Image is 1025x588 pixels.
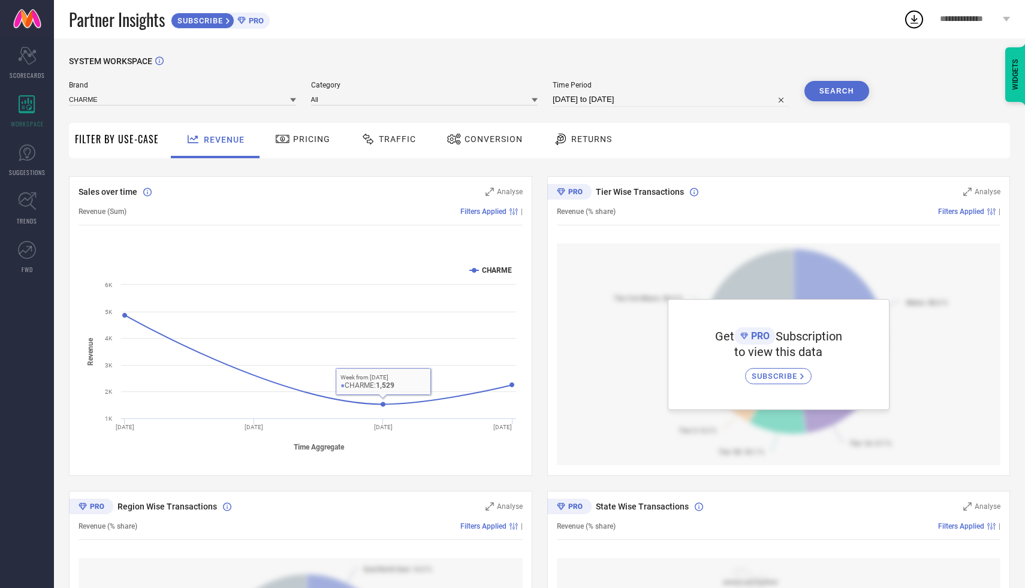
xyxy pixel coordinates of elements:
[86,337,95,365] tspan: Revenue
[963,188,972,196] svg: Zoom
[10,71,45,80] span: SCORECARDS
[553,81,789,89] span: Time Period
[557,522,616,530] span: Revenue (% share)
[557,207,616,216] span: Revenue (% share)
[105,362,113,369] text: 3K
[486,502,494,511] svg: Zoom
[79,187,137,197] span: Sales over time
[715,329,734,343] span: Get
[75,132,159,146] span: Filter By Use-Case
[171,10,270,29] a: SUBSCRIBEPRO
[596,187,684,197] span: Tier Wise Transactions
[975,502,1000,511] span: Analyse
[105,415,113,422] text: 1K
[547,499,592,517] div: Premium
[596,502,689,511] span: State Wise Transactions
[9,168,46,177] span: SUGGESTIONS
[571,134,612,144] span: Returns
[521,207,523,216] span: |
[117,502,217,511] span: Region Wise Transactions
[963,502,972,511] svg: Zoom
[460,207,507,216] span: Filters Applied
[486,188,494,196] svg: Zoom
[69,81,296,89] span: Brand
[79,207,126,216] span: Revenue (Sum)
[22,265,33,274] span: FWD
[379,134,416,144] span: Traffic
[246,16,264,25] span: PRO
[204,135,245,144] span: Revenue
[748,330,770,342] span: PRO
[69,7,165,32] span: Partner Insights
[482,266,512,275] text: CHARME
[938,207,984,216] span: Filters Applied
[497,188,523,196] span: Analyse
[171,16,226,25] span: SUBSCRIBE
[105,335,113,342] text: 4K
[493,424,512,430] text: [DATE]
[497,502,523,511] span: Analyse
[116,424,134,430] text: [DATE]
[465,134,523,144] span: Conversion
[69,56,152,66] span: SYSTEM WORKSPACE
[938,522,984,530] span: Filters Applied
[294,443,345,451] tspan: Time Aggregate
[105,282,113,288] text: 6K
[105,388,113,395] text: 2K
[999,207,1000,216] span: |
[79,522,137,530] span: Revenue (% share)
[245,424,263,430] text: [DATE]
[105,309,113,315] text: 5K
[999,522,1000,530] span: |
[903,8,925,30] div: Open download list
[293,134,330,144] span: Pricing
[804,81,869,101] button: Search
[752,372,800,381] span: SUBSCRIBE
[521,522,523,530] span: |
[745,359,812,384] a: SUBSCRIBE
[460,522,507,530] span: Filters Applied
[311,81,538,89] span: Category
[11,119,44,128] span: WORKSPACE
[776,329,842,343] span: Subscription
[553,92,789,107] input: Select time period
[374,424,393,430] text: [DATE]
[975,188,1000,196] span: Analyse
[69,499,113,517] div: Premium
[17,216,37,225] span: TRENDS
[734,345,822,359] span: to view this data
[547,184,592,202] div: Premium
